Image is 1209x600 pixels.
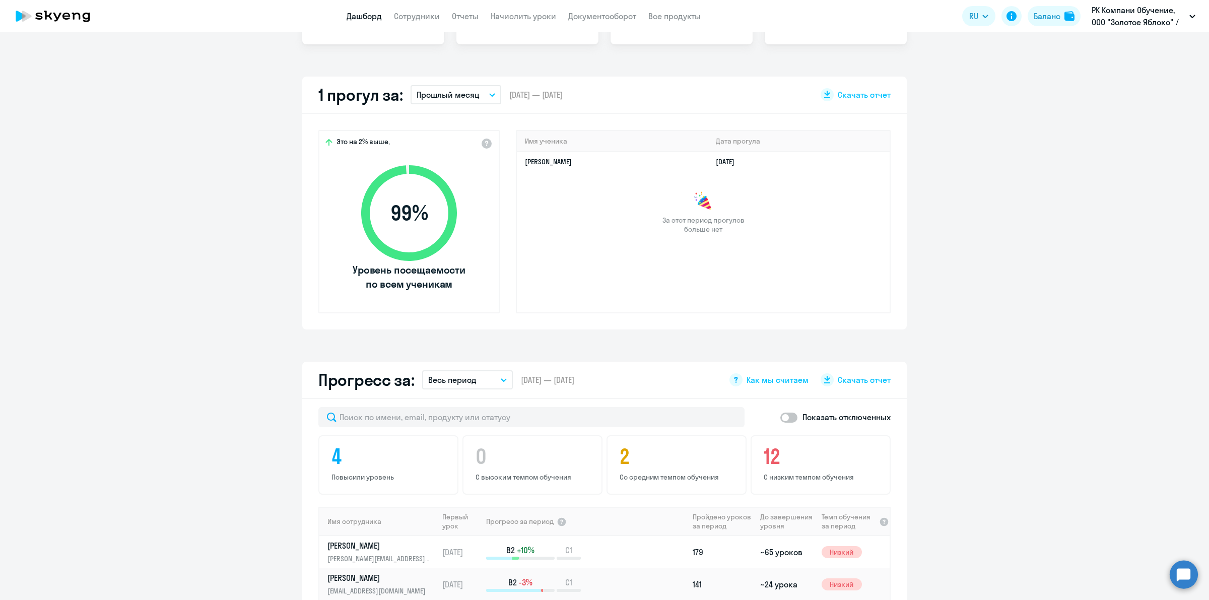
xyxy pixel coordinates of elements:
p: [PERSON_NAME][EMAIL_ADDRESS][DOMAIN_NAME] [327,553,431,564]
th: До завершения уровня [756,507,817,536]
span: B2 [508,577,517,588]
img: balance [1064,11,1074,21]
p: РК Компани Обучение, ООО "Золотое Яблоко" / Золотое яблоко (Gold Apple) [1092,4,1185,28]
span: Низкий [822,546,862,558]
span: Как мы считаем [747,374,809,385]
td: ~65 уроков [756,536,817,568]
a: [PERSON_NAME][EMAIL_ADDRESS][DOMAIN_NAME] [327,572,438,596]
a: Все продукты [648,11,701,21]
td: [DATE] [438,536,485,568]
td: 179 [689,536,756,568]
button: Прошлый месяц [411,85,501,104]
span: C1 [565,545,572,556]
p: [PERSON_NAME] [327,540,431,551]
h2: Прогресс за: [318,370,414,390]
th: Дата прогула [708,131,890,152]
span: RU [969,10,978,22]
a: [DATE] [716,157,743,166]
span: Темп обучения за период [822,512,876,530]
span: C1 [565,577,572,588]
a: [PERSON_NAME][PERSON_NAME][EMAIL_ADDRESS][DOMAIN_NAME] [327,540,438,564]
a: Начислить уроки [491,11,556,21]
p: Повысили уровень [331,473,448,482]
span: [DATE] — [DATE] [509,89,563,100]
span: 99 % [351,201,467,225]
button: Балансbalance [1028,6,1081,26]
span: За этот период прогулов больше нет [661,216,746,234]
span: Прогресс за период [486,517,554,526]
button: Весь период [422,370,513,389]
span: [DATE] — [DATE] [521,374,574,385]
a: Отчеты [452,11,479,21]
span: Скачать отчет [838,89,891,100]
span: +10% [517,545,534,556]
input: Поиск по имени, email, продукту или статусу [318,407,745,427]
span: B2 [506,545,515,556]
button: RU [962,6,995,26]
span: Скачать отчет [838,374,891,385]
p: [EMAIL_ADDRESS][DOMAIN_NAME] [327,585,431,596]
p: Со средним темпом обучения [620,473,736,482]
p: Прошлый месяц [417,89,480,101]
th: Имя ученика [517,131,708,152]
th: Первый урок [438,507,485,536]
a: Дашборд [347,11,382,21]
span: Уровень посещаемости по всем ученикам [351,263,467,291]
p: Весь период [428,374,477,386]
a: Сотрудники [394,11,440,21]
a: [PERSON_NAME] [525,157,572,166]
span: Это на 2% выше, [337,137,390,149]
span: -3% [519,577,532,588]
p: [PERSON_NAME] [327,572,431,583]
button: РК Компани Обучение, ООО "Золотое Яблоко" / Золотое яблоко (Gold Apple) [1087,4,1200,28]
th: Пройдено уроков за период [689,507,756,536]
div: Баланс [1034,10,1060,22]
a: Документооборот [568,11,636,21]
h2: 1 прогул за: [318,85,402,105]
span: Низкий [822,578,862,590]
h4: 4 [331,444,448,469]
p: Показать отключенных [802,411,891,423]
h4: 2 [620,444,736,469]
p: С низким темпом обучения [764,473,881,482]
th: Имя сотрудника [319,507,438,536]
img: congrats [693,191,713,212]
h4: 12 [764,444,881,469]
